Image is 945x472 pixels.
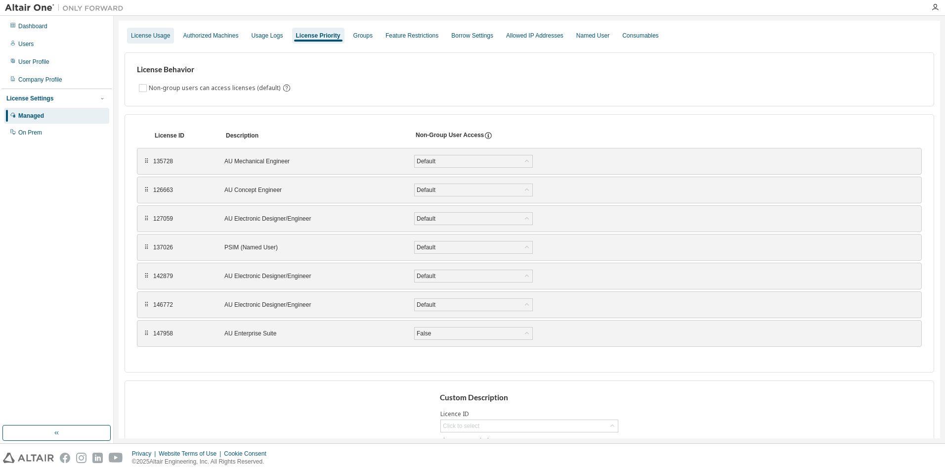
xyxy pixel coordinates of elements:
[183,32,238,40] div: Authorized Machines
[441,420,618,432] div: Click to select
[451,32,493,40] div: Borrow Settings
[3,453,54,463] img: altair_logo.svg
[224,157,402,165] div: AU Mechanical Engineer
[60,453,70,463] img: facebook.svg
[415,242,437,253] div: Default
[415,213,532,225] div: Default
[155,132,214,140] div: License ID
[353,32,373,40] div: Groups
[92,453,103,463] img: linkedin.svg
[415,185,437,195] div: Default
[18,40,34,48] div: Users
[153,301,213,309] div: 146772
[622,32,658,40] div: Consumables
[415,213,437,224] div: Default
[224,272,402,280] div: AU Electronic Designer/Engineer
[153,243,213,251] div: 137026
[132,450,159,458] div: Privacy
[153,272,213,280] div: 142879
[149,82,282,94] label: Non-group users can access licenses (default)
[143,215,149,223] div: ⠿
[415,299,532,311] div: Default
[224,330,402,337] div: AU Enterprise Suite
[153,157,213,165] div: 135728
[415,184,532,196] div: Default
[415,156,437,167] div: Default
[18,112,44,120] div: Managed
[282,84,291,93] svg: By default any user not assigned to any group can access any license. Turn this setting off to di...
[131,32,170,40] div: License Usage
[224,301,402,309] div: AU Electronic Designer/Engineer
[18,76,62,84] div: Company Profile
[415,299,437,310] div: Default
[143,186,149,194] div: ⠿
[143,330,149,337] div: ⠿
[296,32,341,40] div: License Priority
[440,410,618,418] label: Licence ID
[443,422,479,430] div: Click to select
[143,272,149,280] div: ⠿
[224,186,402,194] div: AU Concept Engineer
[153,330,213,337] div: 147958
[143,301,149,309] div: ⠿
[226,132,404,140] div: Description
[576,32,609,40] div: Named User
[416,131,484,140] div: Non-Group User Access
[251,32,283,40] div: Usage Logs
[415,328,532,339] div: False
[224,450,272,458] div: Cookie Consent
[5,3,129,13] img: Altair One
[159,450,224,458] div: Website Terms of Use
[415,328,432,339] div: False
[415,241,532,253] div: Default
[224,215,402,223] div: AU Electronic Designer/Engineer
[109,453,123,463] img: youtube.svg
[6,94,53,102] div: License Settings
[132,458,272,466] p: © 2025 Altair Engineering, Inc. All Rights Reserved.
[415,271,437,282] div: Default
[440,437,618,445] label: License Description
[137,65,290,75] h3: License Behavior
[143,157,149,165] div: ⠿
[386,32,438,40] div: Feature Restrictions
[506,32,563,40] div: Allowed IP Addresses
[224,243,402,251] div: PSIM (Named User)
[415,270,532,282] div: Default
[18,22,47,30] div: Dashboard
[153,186,213,194] div: 126663
[153,215,213,223] div: 127059
[18,58,49,66] div: User Profile
[415,155,532,167] div: Default
[440,393,619,403] h3: Custom Description
[143,243,149,251] div: ⠿
[18,129,42,137] div: On Prem
[76,453,86,463] img: instagram.svg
